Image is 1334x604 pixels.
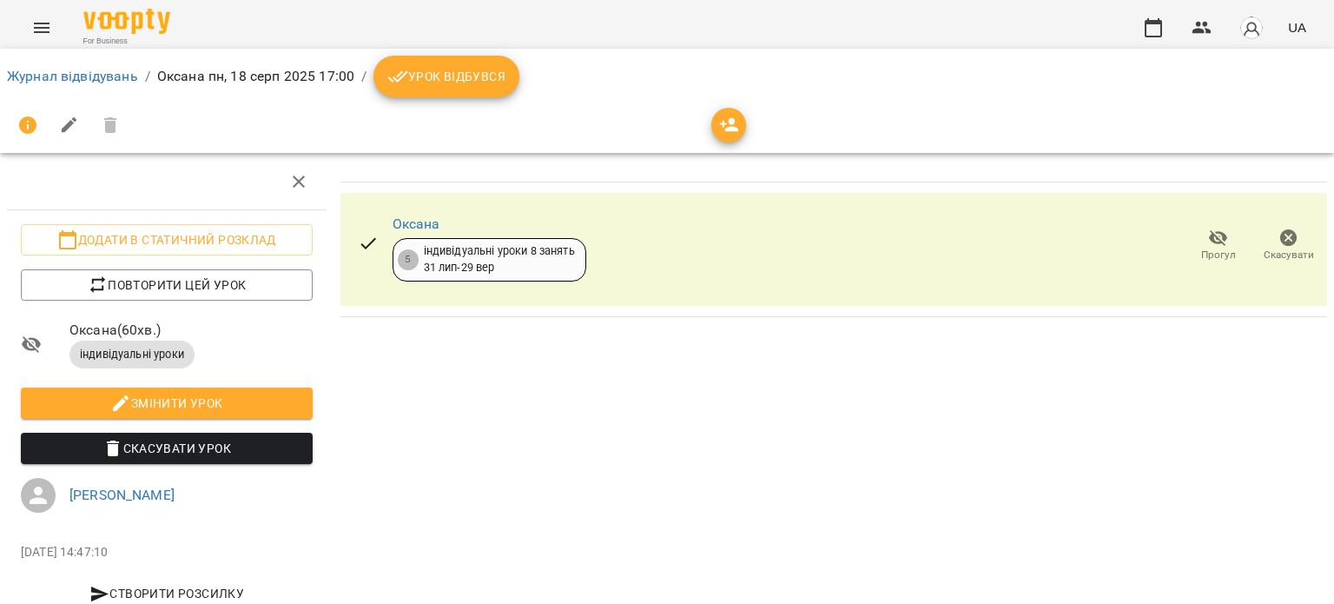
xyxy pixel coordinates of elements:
[35,275,299,295] span: Повторити цей урок
[398,249,419,270] div: 5
[373,56,519,97] button: Урок відбувся
[7,56,1327,97] nav: breadcrumb
[69,487,175,503] a: [PERSON_NAME]
[21,224,313,256] button: Додати в статичний розклад
[1183,222,1253,270] button: Прогул
[21,433,313,464] button: Скасувати Урок
[69,347,195,362] span: індивідуальні уроки
[1239,16,1264,40] img: avatar_s.png
[387,66,505,87] span: Урок відбувся
[157,66,354,87] p: Оксана пн, 18 серп 2025 17:00
[145,66,150,87] li: /
[21,269,313,301] button: Повторити цей урок
[1281,11,1313,43] button: UA
[35,393,299,414] span: Змінити урок
[83,36,170,47] span: For Business
[361,66,367,87] li: /
[1201,248,1236,262] span: Прогул
[393,216,440,232] a: Оксана
[21,544,313,561] p: [DATE] 14:47:10
[28,583,306,604] span: Створити розсилку
[424,243,575,275] div: індивідуальні уроки 8 занять 31 лип - 29 вер
[1253,222,1324,270] button: Скасувати
[69,320,313,341] span: Оксана ( 60 хв. )
[21,388,313,419] button: Змінити урок
[35,438,299,459] span: Скасувати Урок
[21,7,63,49] button: Menu
[83,9,170,34] img: Voopty Logo
[1264,248,1314,262] span: Скасувати
[1288,18,1306,37] span: UA
[35,229,299,250] span: Додати в статичний розклад
[7,68,138,84] a: Журнал відвідувань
